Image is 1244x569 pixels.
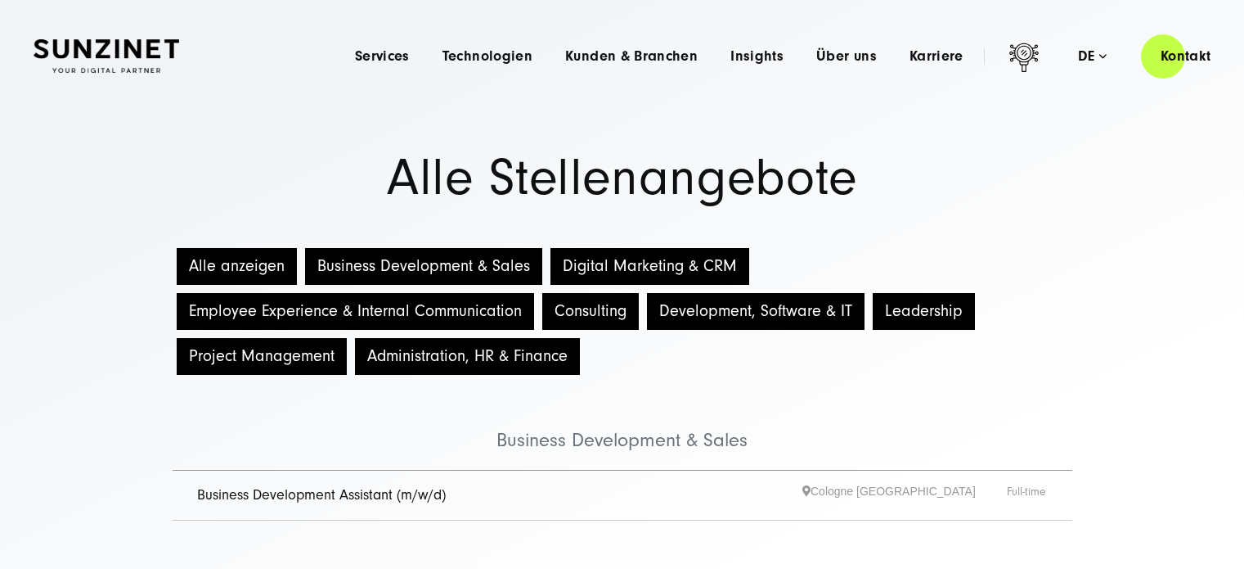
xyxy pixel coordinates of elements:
[34,39,179,74] img: SUNZINET Full Service Digital Agentur
[173,379,1072,471] li: Business Development & Sales
[816,48,877,65] a: Über uns
[542,293,639,330] button: Consulting
[1007,483,1048,508] span: Full-time
[197,486,446,504] a: Business Development Assistant (m/w/d)
[177,338,347,375] button: Project Management
[177,293,534,330] button: Employee Experience & Internal Communication
[355,338,580,375] button: Administration, HR & Finance
[305,248,542,285] button: Business Development & Sales
[177,248,297,285] button: Alle anzeigen
[909,48,963,65] a: Karriere
[34,153,1211,203] h1: Alle Stellenangebote
[873,293,975,330] button: Leadership
[1078,48,1107,65] div: de
[1141,33,1231,79] a: Kontakt
[802,483,1007,508] span: Cologne [GEOGRAPHIC_DATA]
[565,48,698,65] a: Kunden & Branchen
[550,248,749,285] button: Digital Marketing & CRM
[355,48,410,65] a: Services
[442,48,532,65] a: Technologien
[647,293,865,330] button: Development, Software & IT
[730,48,784,65] a: Insights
